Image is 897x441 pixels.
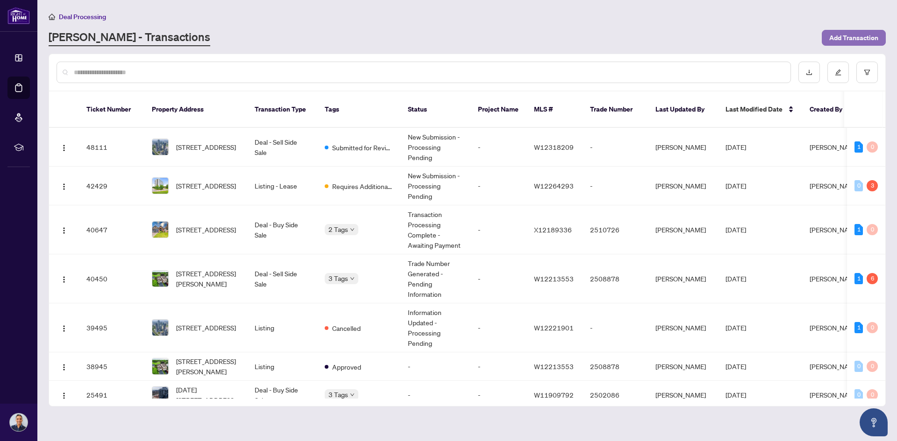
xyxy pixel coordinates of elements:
[470,91,527,128] th: Project Name
[400,303,470,352] td: Information Updated - Processing Pending
[534,143,574,151] span: W12318209
[810,182,860,190] span: [PERSON_NAME]
[470,205,527,254] td: -
[854,322,863,333] div: 1
[583,352,648,381] td: 2508878
[57,359,71,374] button: Logo
[332,323,361,333] span: Cancelled
[534,391,574,399] span: W11909792
[534,274,574,283] span: W12213553
[726,323,746,332] span: [DATE]
[332,181,393,191] span: Requires Additional Docs
[726,225,746,234] span: [DATE]
[400,254,470,303] td: Trade Number Generated - Pending Information
[152,358,168,374] img: thumbnail-img
[583,128,648,167] td: -
[400,91,470,128] th: Status
[57,140,71,154] button: Logo
[583,254,648,303] td: 2508878
[835,69,841,76] span: edit
[332,362,361,372] span: Approved
[79,381,144,409] td: 25491
[648,91,718,128] th: Last Updated By
[152,387,168,403] img: thumbnail-img
[152,320,168,336] img: thumbnail-img
[867,389,878,400] div: 0
[726,391,746,399] span: [DATE]
[856,62,878,83] button: filter
[79,128,144,167] td: 48111
[854,361,863,372] div: 0
[350,392,355,397] span: down
[247,167,317,205] td: Listing - Lease
[867,361,878,372] div: 0
[247,352,317,381] td: Listing
[867,180,878,191] div: 3
[854,273,863,284] div: 1
[867,273,878,284] div: 6
[854,389,863,400] div: 0
[176,268,240,289] span: [STREET_ADDRESS][PERSON_NAME]
[534,225,572,234] span: X12189336
[648,128,718,167] td: [PERSON_NAME]
[470,128,527,167] td: -
[176,224,236,235] span: [STREET_ADDRESS]
[57,320,71,335] button: Logo
[60,227,68,234] img: Logo
[49,29,210,46] a: [PERSON_NAME] - Transactions
[867,224,878,235] div: 0
[583,205,648,254] td: 2510726
[806,69,812,76] span: download
[648,205,718,254] td: [PERSON_NAME]
[470,303,527,352] td: -
[470,352,527,381] td: -
[854,141,863,153] div: 1
[822,30,886,46] button: Add Transaction
[79,303,144,352] td: 39495
[247,205,317,254] td: Deal - Buy Side Sale
[79,205,144,254] td: 40647
[726,182,746,190] span: [DATE]
[470,381,527,409] td: -
[867,141,878,153] div: 0
[57,387,71,402] button: Logo
[60,276,68,283] img: Logo
[726,362,746,371] span: [DATE]
[400,205,470,254] td: Transaction Processing Complete - Awaiting Payment
[400,128,470,167] td: New Submission - Processing Pending
[534,182,574,190] span: W12264293
[583,167,648,205] td: -
[810,362,860,371] span: [PERSON_NAME]
[176,181,236,191] span: [STREET_ADDRESS]
[854,224,863,235] div: 1
[328,224,348,235] span: 2 Tags
[648,254,718,303] td: [PERSON_NAME]
[583,91,648,128] th: Trade Number
[176,322,236,333] span: [STREET_ADDRESS]
[328,273,348,284] span: 3 Tags
[400,167,470,205] td: New Submission - Processing Pending
[247,254,317,303] td: Deal - Sell Side Sale
[470,167,527,205] td: -
[798,62,820,83] button: download
[60,325,68,332] img: Logo
[810,225,860,234] span: [PERSON_NAME]
[247,303,317,352] td: Listing
[317,91,400,128] th: Tags
[648,381,718,409] td: [PERSON_NAME]
[10,413,28,431] img: Profile Icon
[827,62,849,83] button: edit
[7,7,30,24] img: logo
[79,254,144,303] td: 40450
[60,392,68,399] img: Logo
[152,271,168,287] img: thumbnail-img
[726,104,783,114] span: Last Modified Date
[867,322,878,333] div: 0
[648,303,718,352] td: [PERSON_NAME]
[470,254,527,303] td: -
[726,143,746,151] span: [DATE]
[247,381,317,409] td: Deal - Buy Side Sale
[59,13,106,21] span: Deal Processing
[60,144,68,152] img: Logo
[810,274,860,283] span: [PERSON_NAME]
